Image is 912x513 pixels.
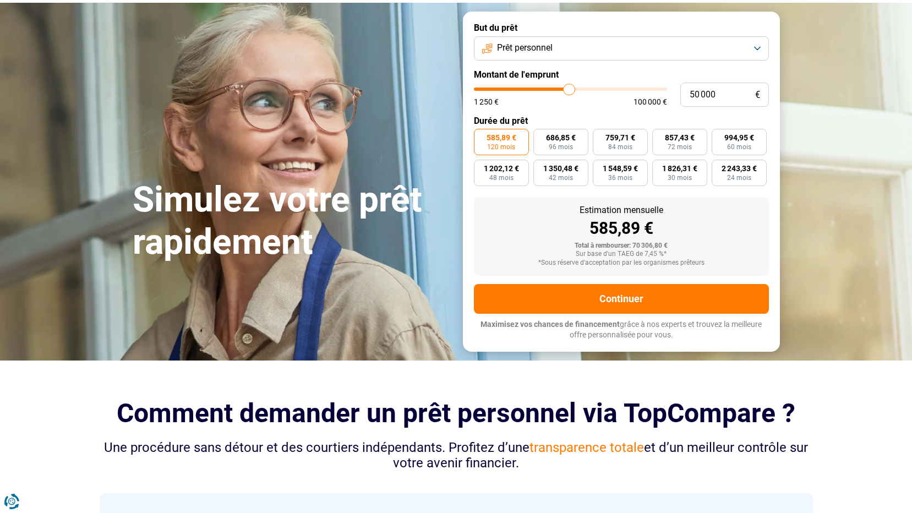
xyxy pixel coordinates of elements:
[474,23,769,33] label: But du prêt
[100,398,813,428] h2: Comment demander un prêt personnel via TopCompare ?
[549,144,573,150] span: 96 mois
[497,42,553,54] span: Prêt personnel
[727,174,751,181] span: 24 mois
[474,98,499,106] span: 1 250 €
[484,165,519,172] span: 1 202,12 €
[608,174,632,181] span: 36 mois
[722,165,757,172] span: 2 243,33 €
[546,134,576,141] span: 686,85 €
[668,144,692,150] span: 72 mois
[483,259,760,267] div: *Sous réserve d'acceptation par les organismes prêteurs
[474,284,769,314] button: Continuer
[487,134,516,141] span: 585,89 €
[543,165,578,172] span: 1 350,48 €
[668,174,692,181] span: 30 mois
[483,220,760,237] div: 585,89 €
[474,69,769,80] label: Montant de l'emprunt
[483,250,760,258] div: Sur base d'un TAEG de 7,45 %*
[529,440,644,455] span: transparence totale
[133,179,450,264] h1: Simulez votre prêt rapidement
[480,320,620,329] span: Maximisez vos chances de financement
[724,134,754,141] span: 994,95 €
[662,165,697,172] span: 1 826,31 €
[603,165,638,172] span: 1 548,59 €
[483,242,760,250] div: Total à rembourser: 70 306,80 €
[755,90,760,100] span: €
[100,440,813,472] div: Une procédure sans détour et des courtiers indépendants. Profitez d’une et d’un meilleur contrôle...
[608,144,632,150] span: 84 mois
[549,174,573,181] span: 42 mois
[487,144,515,150] span: 120 mois
[727,144,751,150] span: 60 mois
[474,36,769,61] button: Prêt personnel
[474,116,769,126] label: Durée du prêt
[634,98,667,106] span: 100 000 €
[489,174,514,181] span: 48 mois
[665,134,695,141] span: 857,43 €
[605,134,635,141] span: 759,71 €
[483,206,760,215] div: Estimation mensuelle
[474,319,769,341] p: grâce à nos experts et trouvez la meilleure offre personnalisée pour vous.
